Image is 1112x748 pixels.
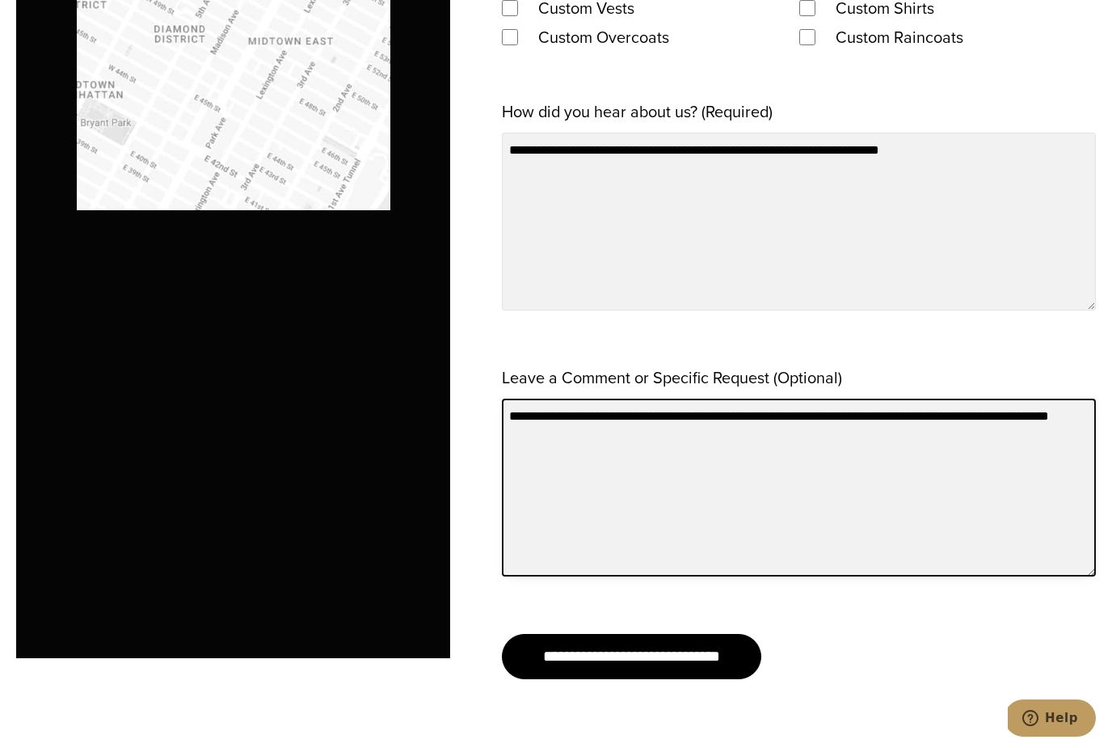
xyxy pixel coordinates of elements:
label: How did you hear about us? (Required) [502,97,773,126]
label: Custom Overcoats [522,23,685,52]
iframe: Opens a widget where you can chat to one of our agents [1008,699,1096,740]
label: Leave a Comment or Specific Request (Optional) [502,363,842,392]
label: Custom Raincoats [819,23,979,52]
